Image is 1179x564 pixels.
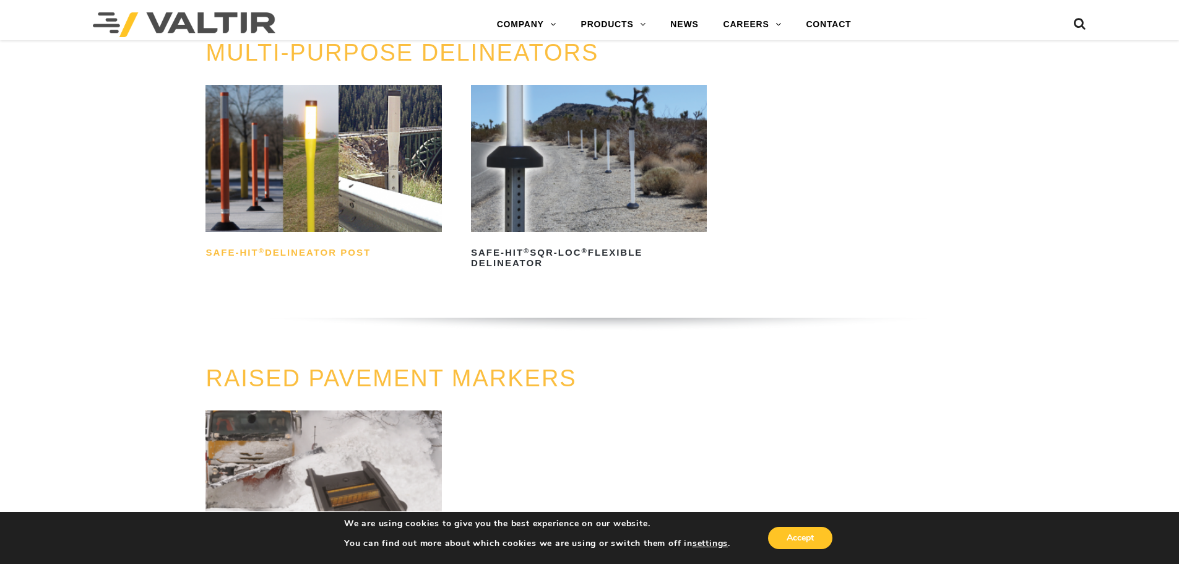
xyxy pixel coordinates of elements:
[205,40,598,66] a: MULTI-PURPOSE DELINEATORS
[344,518,730,529] p: We are using cookies to give you the best experience on our website.
[582,247,588,254] sup: ®
[711,12,794,37] a: CAREERS
[693,538,728,549] button: settings
[344,538,730,549] p: You can find out more about which cookies we are using or switch them off in .
[768,527,832,549] button: Accept
[524,247,530,254] sup: ®
[205,85,441,263] a: Safe-Hit®Delineator Post
[259,247,265,254] sup: ®
[485,12,569,37] a: COMPANY
[471,85,707,273] a: Safe-Hit®SQR-LOC®Flexible Delineator
[93,12,275,37] img: Valtir
[793,12,863,37] a: CONTACT
[658,12,710,37] a: NEWS
[569,12,659,37] a: PRODUCTS
[205,365,576,391] a: RAISED PAVEMENT MARKERS
[471,243,707,273] h2: Safe-Hit SQR-LOC Flexible Delineator
[205,243,441,263] h2: Safe-Hit Delineator Post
